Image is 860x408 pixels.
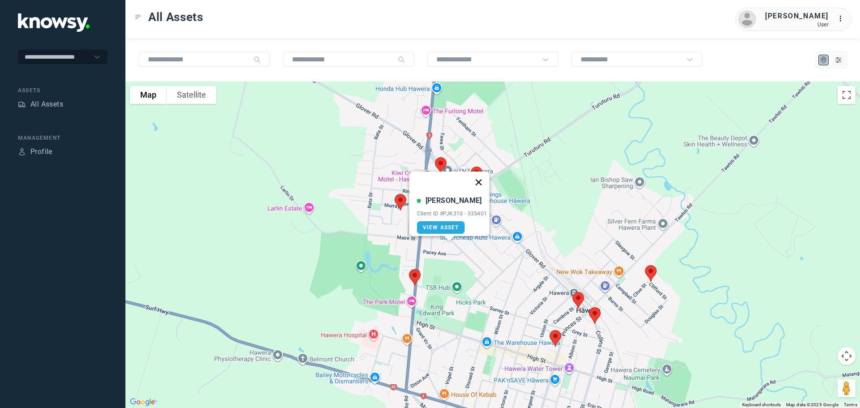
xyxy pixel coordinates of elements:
[417,210,487,217] div: Client ID #PJK310 - 335401
[30,99,63,110] div: All Assets
[820,56,828,64] div: Map
[18,100,26,108] div: Assets
[844,402,857,407] a: Terms (opens in new tab)
[254,56,261,63] div: Search
[838,86,856,104] button: Toggle fullscreen view
[838,15,847,22] tspan: ...
[18,99,63,110] a: AssetsAll Assets
[838,379,856,397] button: Drag Pegman onto the map to open Street View
[838,13,848,26] div: :
[30,146,52,157] div: Profile
[417,221,465,234] a: View Asset
[742,402,781,408] button: Keyboard shortcuts
[128,396,157,408] a: Open this area in Google Maps (opens a new window)
[18,86,107,94] div: Assets
[468,172,489,193] button: Close
[838,347,856,365] button: Map camera controls
[834,56,843,64] div: List
[765,11,829,21] div: [PERSON_NAME]
[18,134,107,142] div: Management
[130,86,167,104] button: Show street map
[398,56,405,63] div: Search
[765,21,829,28] div: User
[18,146,52,157] a: ProfileProfile
[148,9,203,25] span: All Assets
[423,224,459,231] span: View Asset
[838,13,848,24] div: :
[128,396,157,408] img: Google
[18,148,26,156] div: Profile
[786,402,838,407] span: Map data ©2025 Google
[135,14,141,20] div: Toggle Menu
[167,86,216,104] button: Show satellite imagery
[18,13,90,32] img: Application Logo
[738,10,756,28] img: avatar.png
[426,195,482,206] div: [PERSON_NAME]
